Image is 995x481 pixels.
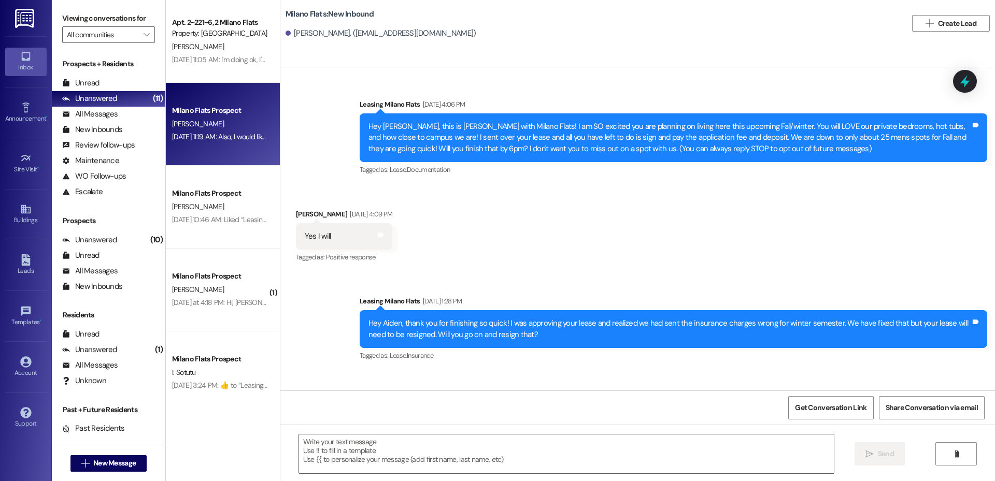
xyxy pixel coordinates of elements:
[407,165,450,174] span: Documentation
[5,150,47,178] a: Site Visit •
[62,423,125,434] div: Past Residents
[62,266,118,276] div: All Messages
[5,404,47,432] a: Support
[865,450,873,458] i: 
[172,105,268,116] div: Milano Flats Prospect
[52,59,165,69] div: Prospects + Residents
[788,396,873,419] button: Get Conversation Link
[172,285,224,294] span: [PERSON_NAME]
[62,109,118,120] div: All Messages
[62,375,106,386] div: Unknown
[360,99,987,113] div: Leasing Milano Flats
[879,396,985,419] button: Share Conversation via email
[62,10,155,26] label: Viewing conversations for
[172,271,268,282] div: Milano Flats Prospect
[172,132,821,141] div: [DATE] 11:19 AM: Also, I would like to switch my room as well, I forgot to change my preference t...
[938,18,976,29] span: Create Lead
[953,450,960,458] i: 
[368,318,971,340] div: Hey Aiden, thank you for finishing so quick! I was approving your lease and realized we had sent ...
[62,186,103,197] div: Escalate
[407,351,433,360] span: Insurance
[360,348,987,363] div: Tagged as:
[172,215,974,224] div: [DATE] 10:46 AM: Liked “Leasing Milano Flats ([GEOGRAPHIC_DATA] Flats): Of course! I will be in t...
[172,17,268,28] div: Apt. 2~221~6, 2 Milano Flats
[62,344,117,355] div: Unanswered
[5,353,47,381] a: Account
[150,91,165,107] div: (11)
[52,404,165,415] div: Past + Future Residents
[62,250,99,261] div: Unread
[144,31,149,39] i: 
[5,302,47,330] a: Templates •
[70,455,147,472] button: New Message
[172,202,224,211] span: [PERSON_NAME]
[62,171,126,182] div: WO Follow-ups
[305,231,331,242] div: Yes I will
[368,121,971,154] div: Hey [PERSON_NAME], this is [PERSON_NAME] with Milano Flats! I am SO excited you are planning on l...
[172,28,268,39] div: Property: [GEOGRAPHIC_DATA] Flats
[172,55,414,64] div: [DATE] 11:05 AM: I'm doing ok, I've just been having a really tough time with anxiety
[878,448,894,459] span: Send
[420,296,462,307] div: [DATE] 1:28 PM
[62,124,122,135] div: New Inbounds
[172,368,196,377] span: I. Sotutu
[286,9,374,20] b: Milano Flats: New Inbound
[795,402,866,413] span: Get Conversation Link
[62,155,119,166] div: Maintenance
[296,209,392,223] div: [PERSON_NAME]
[37,164,39,171] span: •
[52,215,165,226] div: Prospects
[46,113,48,121] span: •
[62,281,122,292] div: New Inbounds
[390,351,407,360] span: Lease ,
[420,99,465,110] div: [DATE] 4:06 PM
[62,93,117,104] div: Unanswered
[326,253,376,261] span: Positive response
[62,329,99,340] div: Unread
[926,19,933,27] i: 
[5,251,47,279] a: Leads
[67,26,138,43] input: All communities
[347,209,392,220] div: [DATE] 4:09 PM
[81,459,89,468] i: 
[172,381,841,390] div: [DATE] 3:24 PM: ​👍​ to “ Leasing Milano Flats ([GEOGRAPHIC_DATA] Flats): Hey [PERSON_NAME], thank...
[286,28,476,39] div: [PERSON_NAME]. ([EMAIL_ADDRESS][DOMAIN_NAME])
[172,119,224,128] span: [PERSON_NAME]
[172,354,268,365] div: Milano Flats Prospect
[912,15,990,32] button: Create Lead
[855,442,905,465] button: Send
[172,188,268,199] div: Milano Flats Prospect
[296,250,392,265] div: Tagged as:
[62,360,118,371] div: All Messages
[62,78,99,89] div: Unread
[152,342,165,358] div: (1)
[360,162,987,177] div: Tagged as:
[62,235,117,245] div: Unanswered
[5,200,47,228] a: Buildings
[93,458,136,469] span: New Message
[148,232,165,248] div: (10)
[390,165,407,174] span: Lease ,
[52,310,165,320] div: Residents
[62,140,135,151] div: Review follow-ups
[15,9,36,28] img: ResiDesk Logo
[5,48,47,76] a: Inbox
[360,296,987,310] div: Leasing Milano Flats
[40,317,41,324] span: •
[172,298,847,307] div: [DATE] at 4:18 PM: Hi, [PERSON_NAME] never got back to me, but I found someone wanting to buy my ...
[172,42,224,51] span: [PERSON_NAME]
[886,402,978,413] span: Share Conversation via email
